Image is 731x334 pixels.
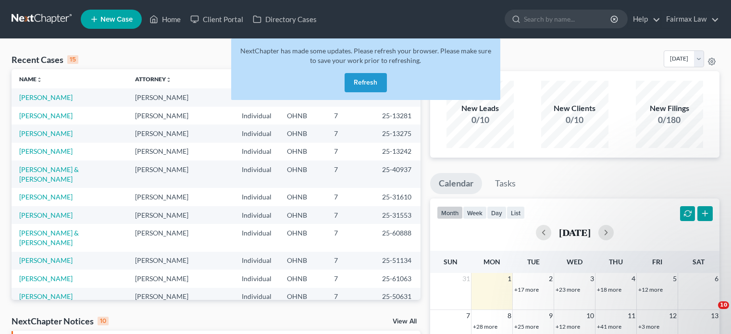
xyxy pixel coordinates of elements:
[19,75,42,83] a: Nameunfold_more
[12,315,109,327] div: NextChapter Notices
[507,206,525,219] button: list
[127,206,234,224] td: [PERSON_NAME]
[514,286,539,293] a: +17 more
[19,111,73,120] a: [PERSON_NAME]
[279,224,326,251] td: OHNB
[668,310,678,322] span: 12
[279,252,326,270] td: OHNB
[127,252,234,270] td: [PERSON_NAME]
[234,224,279,251] td: Individual
[627,310,636,322] span: 11
[514,323,539,330] a: +25 more
[279,124,326,142] td: OHNB
[483,258,500,266] span: Mon
[234,143,279,161] td: Individual
[279,107,326,124] td: OHNB
[12,54,78,65] div: Recent Cases
[486,173,524,194] a: Tasks
[638,323,659,330] a: +3 more
[19,129,73,137] a: [PERSON_NAME]
[374,107,421,124] td: 25-13281
[698,301,721,324] iframe: Intercom live chat
[326,143,374,161] td: 7
[487,206,507,219] button: day
[541,103,608,114] div: New Clients
[234,288,279,306] td: Individual
[393,318,417,325] a: View All
[127,288,234,306] td: [PERSON_NAME]
[248,11,322,28] a: Directory Cases
[326,124,374,142] td: 7
[430,173,482,194] a: Calendar
[326,224,374,251] td: 7
[465,310,471,322] span: 7
[127,224,234,251] td: [PERSON_NAME]
[718,301,729,309] span: 10
[279,188,326,206] td: OHNB
[628,11,660,28] a: Help
[374,124,421,142] td: 25-13275
[326,107,374,124] td: 7
[98,317,109,325] div: 10
[127,143,234,161] td: [PERSON_NAME]
[374,288,421,306] td: 25-50631
[279,206,326,224] td: OHNB
[234,270,279,287] td: Individual
[636,103,703,114] div: New Filings
[19,211,73,219] a: [PERSON_NAME]
[127,161,234,188] td: [PERSON_NAME]
[374,143,421,161] td: 25-13242
[541,114,608,126] div: 0/10
[374,270,421,287] td: 25-61063
[100,16,133,23] span: New Case
[374,161,421,188] td: 25-40937
[463,206,487,219] button: week
[461,273,471,285] span: 31
[186,11,248,28] a: Client Portal
[234,252,279,270] td: Individual
[19,229,79,247] a: [PERSON_NAME] & [PERSON_NAME]
[240,47,491,64] span: NextChapter has made some updates. Please refresh your browser. Please make sure to save your wor...
[279,288,326,306] td: OHNB
[585,310,595,322] span: 10
[127,107,234,124] td: [PERSON_NAME]
[279,270,326,287] td: OHNB
[127,188,234,206] td: [PERSON_NAME]
[326,206,374,224] td: 7
[19,93,73,101] a: [PERSON_NAME]
[166,77,172,83] i: unfold_more
[437,206,463,219] button: month
[67,55,78,64] div: 15
[326,252,374,270] td: 7
[345,73,387,92] button: Refresh
[326,270,374,287] td: 7
[19,256,73,264] a: [PERSON_NAME]
[37,77,42,83] i: unfold_more
[279,161,326,188] td: OHNB
[548,310,554,322] span: 9
[135,75,172,83] a: Attorneyunfold_more
[19,193,73,201] a: [PERSON_NAME]
[127,88,234,106] td: [PERSON_NAME]
[127,124,234,142] td: [PERSON_NAME]
[507,310,512,322] span: 8
[556,323,580,330] a: +12 more
[524,10,612,28] input: Search by name...
[527,258,540,266] span: Tue
[507,273,512,285] span: 1
[374,188,421,206] td: 25-31610
[597,323,621,330] a: +41 more
[279,143,326,161] td: OHNB
[145,11,186,28] a: Home
[326,288,374,306] td: 7
[446,103,514,114] div: New Leads
[19,147,73,155] a: [PERSON_NAME]
[234,161,279,188] td: Individual
[636,114,703,126] div: 0/180
[444,258,458,266] span: Sun
[19,292,73,300] a: [PERSON_NAME]
[473,323,497,330] a: +28 more
[374,206,421,224] td: 25-31553
[19,165,79,183] a: [PERSON_NAME] & [PERSON_NAME]
[374,224,421,251] td: 25-60888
